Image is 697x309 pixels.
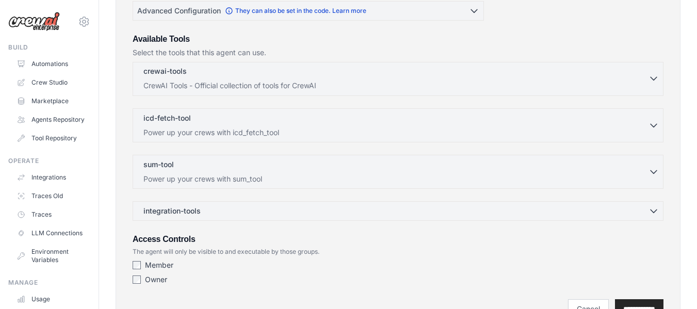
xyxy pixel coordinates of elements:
[225,7,366,15] a: They can also be set in the code. Learn more
[143,66,187,76] p: crewai-tools
[143,174,649,184] p: Power up your crews with sum_tool
[12,169,90,186] a: Integrations
[12,243,90,268] a: Environment Variables
[133,47,663,58] p: Select the tools that this agent can use.
[12,188,90,204] a: Traces Old
[133,233,663,246] h3: Access Controls
[143,159,174,170] p: sum-tool
[143,113,191,123] p: icd-fetch-tool
[12,111,90,128] a: Agents Repository
[143,206,201,216] span: integration-tools
[145,274,167,285] label: Owner
[8,279,90,287] div: Manage
[12,93,90,109] a: Marketplace
[137,206,659,216] button: integration-tools
[133,248,663,256] p: The agent will only be visible to and executable by those groups.
[8,12,60,31] img: Logo
[137,113,659,138] button: icd-fetch-tool Power up your crews with icd_fetch_tool
[137,66,659,91] button: crewai-tools CrewAI Tools - Official collection of tools for CrewAI
[137,6,221,16] span: Advanced Configuration
[137,159,659,184] button: sum-tool Power up your crews with sum_tool
[8,43,90,52] div: Build
[12,291,90,307] a: Usage
[12,56,90,72] a: Automations
[133,2,483,20] button: Advanced Configuration They can also be set in the code. Learn more
[12,225,90,241] a: LLM Connections
[145,260,173,270] label: Member
[12,206,90,223] a: Traces
[133,33,663,45] h3: Available Tools
[12,74,90,91] a: Crew Studio
[8,157,90,165] div: Operate
[143,127,649,138] p: Power up your crews with icd_fetch_tool
[143,80,649,91] p: CrewAI Tools - Official collection of tools for CrewAI
[12,130,90,147] a: Tool Repository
